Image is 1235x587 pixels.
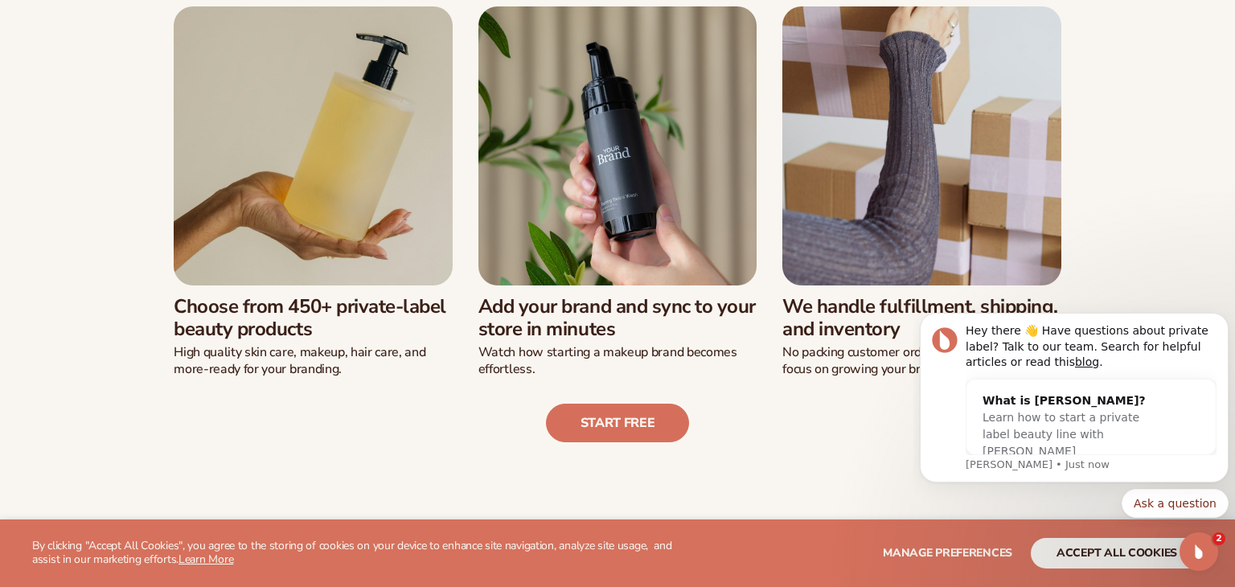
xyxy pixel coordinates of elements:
p: No packing customer orders, no warehouse–just focus on growing your brand. [782,344,1061,378]
button: Manage preferences [883,538,1012,569]
img: Female hand holding soap bottle. [174,6,453,285]
p: Watch how starting a makeup brand becomes effortless. [478,344,757,378]
p: By clicking "Accept All Cookies", you agree to the storing of cookies on your device to enhance s... [32,540,678,567]
h3: We handle fulfillment, shipping, and inventory [782,295,1061,342]
button: accept all cookies [1031,538,1203,569]
span: 2 [1212,532,1225,545]
h3: Add your brand and sync to your store in minutes [478,295,757,342]
h3: Choose from 450+ private-label beauty products [174,295,453,342]
p: High quality skin care, makeup, hair care, and more-ready for your branding. [174,344,453,378]
iframe: Intercom notifications message [913,299,1235,527]
a: Start free [546,404,690,442]
img: Female moving shipping boxes. [782,6,1061,285]
img: Male hand holding beard wash. [478,6,757,285]
a: Learn More [178,552,233,567]
iframe: Intercom live chat [1180,532,1218,571]
span: Manage preferences [883,545,1012,560]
